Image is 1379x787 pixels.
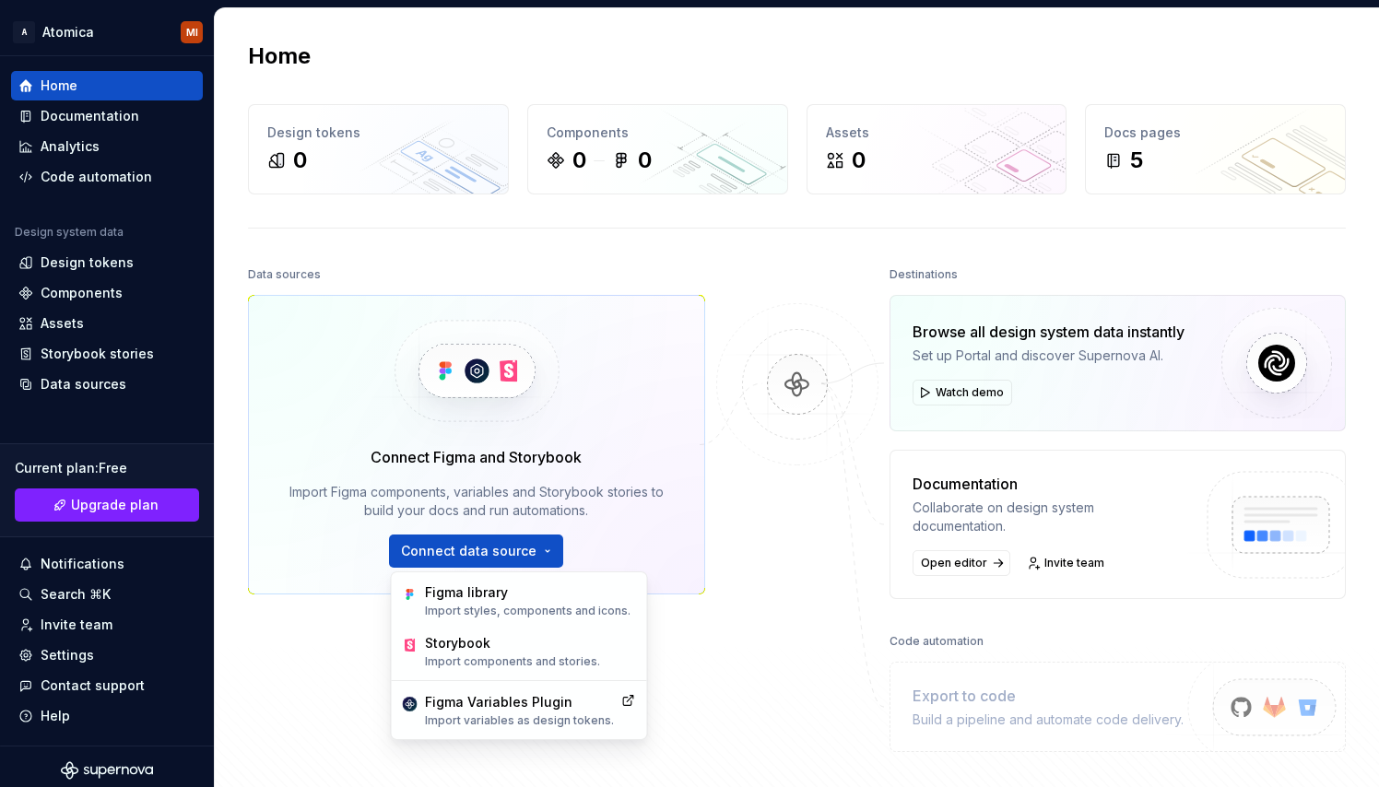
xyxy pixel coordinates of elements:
[41,616,112,634] div: Invite team
[11,580,203,609] button: Search ⌘K
[11,701,203,731] button: Help
[913,347,1185,365] div: Set up Portal and discover Supernova AI.
[61,761,153,780] svg: Supernova Logo
[11,339,203,369] a: Storybook stories
[890,262,958,288] div: Destinations
[371,446,582,468] div: Connect Figma and Storybook
[425,583,631,602] div: Figma library
[42,23,94,41] div: Atomica
[547,123,769,142] div: Components
[41,107,139,125] div: Documentation
[913,499,1191,535] div: Collaborate on design system documentation.
[41,137,100,156] div: Analytics
[41,253,134,272] div: Design tokens
[638,146,652,175] div: 0
[248,41,311,71] h2: Home
[41,676,145,695] div: Contact support
[41,646,94,664] div: Settings
[15,225,124,240] div: Design system data
[936,385,1004,400] span: Watch demo
[41,707,70,725] div: Help
[11,101,203,131] a: Documentation
[425,604,631,618] p: Import styles, components and icons.
[1104,123,1326,142] div: Docs pages
[913,550,1010,576] a: Open editor
[248,104,509,194] a: Design tokens0
[41,314,84,333] div: Assets
[425,634,600,652] div: Storybook
[913,321,1185,343] div: Browse all design system data instantly
[527,104,788,194] a: Components00
[41,76,77,95] div: Home
[186,25,198,40] div: MI
[11,162,203,192] a: Code automation
[572,146,586,175] div: 0
[41,345,154,363] div: Storybook stories
[11,132,203,161] a: Analytics
[11,549,203,579] button: Notifications
[1130,146,1143,175] div: 5
[41,168,152,186] div: Code automation
[11,278,203,308] a: Components
[913,473,1191,495] div: Documentation
[425,693,614,711] div: Figma Variables Plugin
[1044,556,1104,570] span: Invite team
[11,309,203,338] a: Assets
[11,248,203,277] a: Design tokens
[852,146,866,175] div: 0
[807,104,1067,194] a: Assets0
[389,534,563,568] button: Connect data source
[826,123,1048,142] div: Assets
[71,496,159,514] span: Upgrade plan
[921,556,987,570] span: Open editor
[41,555,124,573] div: Notifications
[4,12,210,52] button: AAtomicaMI
[913,711,1184,729] div: Build a pipeline and automate code delivery.
[913,685,1184,707] div: Export to code
[401,542,536,560] span: Connect data source
[890,628,984,654] div: Code automation
[11,610,203,640] a: Invite team
[11,71,203,100] a: Home
[41,585,111,604] div: Search ⌘K
[13,21,35,43] div: A
[11,640,203,670] a: Settings
[1021,550,1113,576] a: Invite team
[425,713,614,728] p: Import variables as design tokens.
[913,380,1012,405] button: Watch demo
[41,284,123,302] div: Components
[267,123,489,142] div: Design tokens
[293,146,307,175] div: 0
[391,571,648,740] div: Connect data source
[41,375,126,393] div: Data sources
[1085,104,1346,194] a: Docs pages5
[275,483,678,520] div: Import Figma components, variables and Storybook stories to build your docs and run automations.
[15,488,199,522] a: Upgrade plan
[11,671,203,700] button: Contact support
[11,370,203,399] a: Data sources
[248,262,321,288] div: Data sources
[425,654,600,669] p: Import components and stories.
[15,459,199,477] div: Current plan : Free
